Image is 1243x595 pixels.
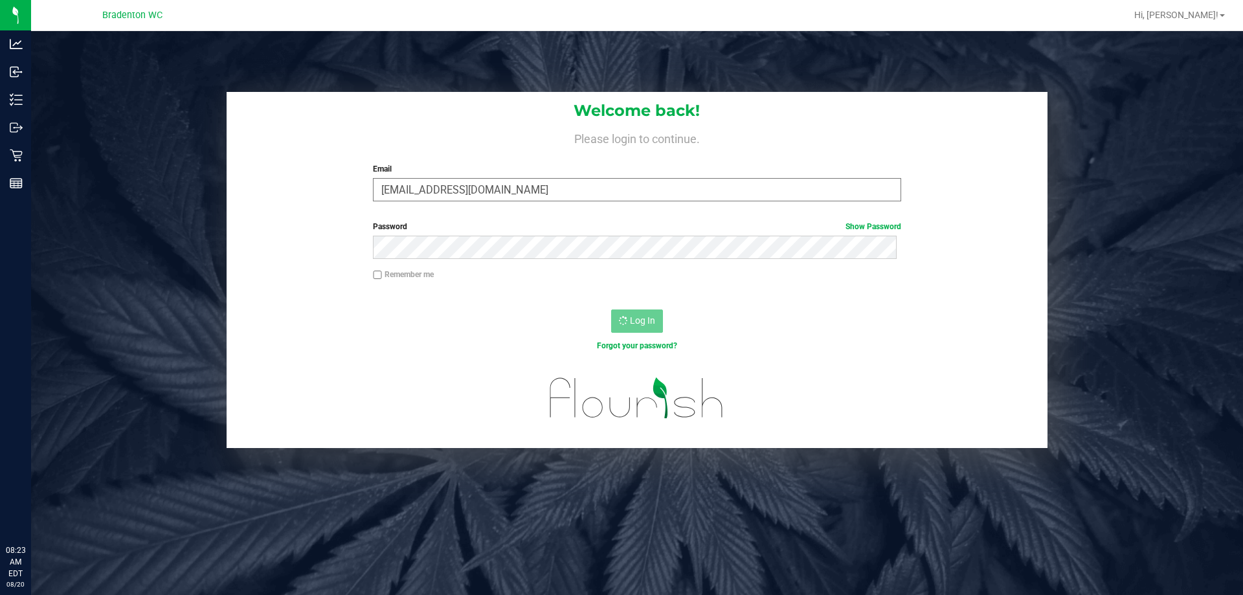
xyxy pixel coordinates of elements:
[845,222,901,231] a: Show Password
[227,129,1047,145] h4: Please login to continue.
[597,341,677,350] a: Forgot your password?
[10,65,23,78] inline-svg: Inbound
[10,38,23,51] inline-svg: Analytics
[1134,10,1218,20] span: Hi, [PERSON_NAME]!
[373,163,901,175] label: Email
[373,269,434,280] label: Remember me
[227,102,1047,119] h1: Welcome back!
[102,10,162,21] span: Bradenton WC
[534,365,739,431] img: flourish_logo.svg
[373,222,407,231] span: Password
[6,579,25,589] p: 08/20
[10,121,23,134] inline-svg: Outbound
[6,544,25,579] p: 08:23 AM EDT
[10,93,23,106] inline-svg: Inventory
[373,271,382,280] input: Remember me
[10,149,23,162] inline-svg: Retail
[630,315,655,326] span: Log In
[10,177,23,190] inline-svg: Reports
[611,309,663,333] button: Log In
